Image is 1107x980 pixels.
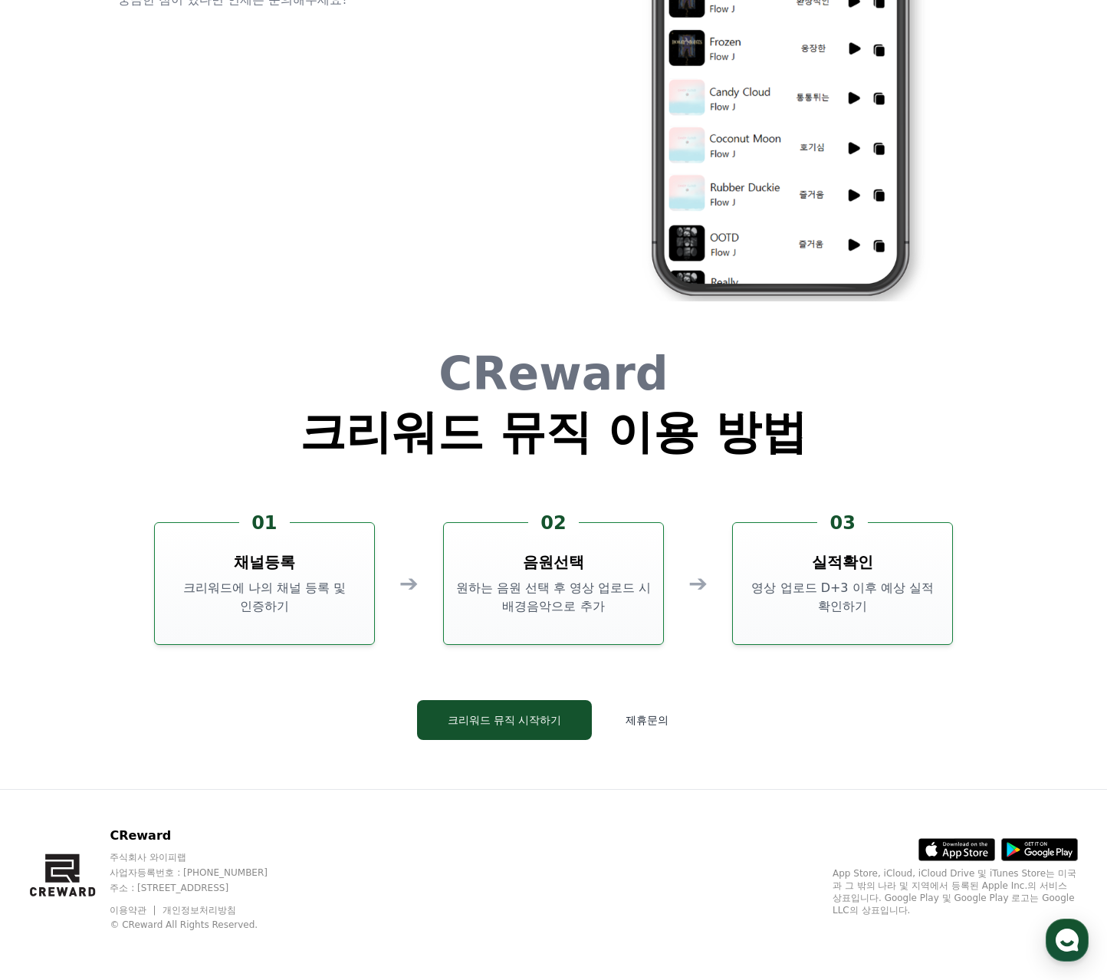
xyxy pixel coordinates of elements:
p: 영상 업로드 D+3 이후 예상 실적 확인하기 [739,579,946,616]
div: 01 [239,511,289,535]
p: 주소 : [STREET_ADDRESS] [110,882,297,894]
h1: 크리워드 뮤직 이용 방법 [300,409,808,455]
div: 02 [528,511,578,535]
p: 주식회사 와이피랩 [110,851,297,863]
h3: 채널등록 [234,551,295,573]
a: 이용약관 [110,905,158,916]
a: 홈 [5,486,101,525]
h3: 음원선택 [523,551,584,573]
p: © CReward All Rights Reserved. [110,919,297,931]
p: 크리워드에 나의 채널 등록 및 인증하기 [161,579,368,616]
p: 원하는 음원 선택 후 영상 업로드 시 배경음악으로 추가 [450,579,657,616]
div: ➔ [399,570,419,597]
button: 크리워드 뮤직 시작하기 [417,700,593,740]
span: 설정 [237,509,255,521]
h3: 실적확인 [812,551,873,573]
span: 홈 [48,509,57,521]
h1: CReward [300,350,808,396]
a: 대화 [101,486,198,525]
p: CReward [110,827,297,845]
div: 03 [817,511,867,535]
p: App Store, iCloud, iCloud Drive 및 iTunes Store는 미국과 그 밖의 나라 및 지역에서 등록된 Apple Inc.의 서비스 상표입니다. Goo... [833,867,1078,916]
span: 대화 [140,510,159,522]
a: 개인정보처리방침 [163,905,236,916]
div: ➔ [688,570,708,597]
p: 사업자등록번호 : [PHONE_NUMBER] [110,867,297,879]
button: 제휴문의 [604,700,690,740]
a: 설정 [198,486,294,525]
